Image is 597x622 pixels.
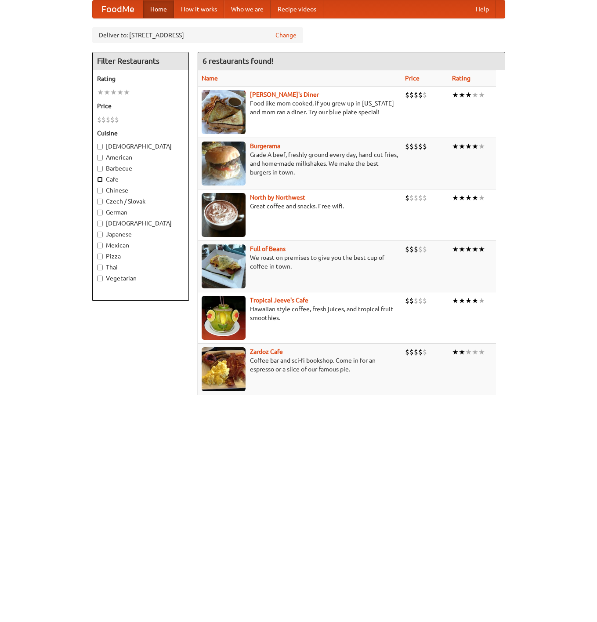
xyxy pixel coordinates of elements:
[250,91,319,98] b: [PERSON_NAME]'s Diner
[423,142,427,151] li: $
[409,347,414,357] li: $
[97,87,104,97] li: ★
[143,0,174,18] a: Home
[459,244,465,254] li: ★
[423,193,427,203] li: $
[472,90,478,100] li: ★
[472,193,478,203] li: ★
[405,193,409,203] li: $
[97,164,184,173] label: Barbecue
[202,347,246,391] img: zardoz.jpg
[250,348,283,355] a: Zardoz Cafe
[93,0,143,18] a: FoodMe
[418,193,423,203] li: $
[465,142,472,151] li: ★
[405,347,409,357] li: $
[123,87,130,97] li: ★
[93,52,188,70] h4: Filter Restaurants
[224,0,271,18] a: Who we are
[465,244,472,254] li: ★
[405,75,420,82] a: Price
[409,142,414,151] li: $
[97,274,184,283] label: Vegetarian
[202,253,398,271] p: We roast on premises to give you the best cup of coffee in town.
[97,166,103,171] input: Barbecue
[202,202,398,211] p: Great coffee and snacks. Free wifi.
[97,153,184,162] label: American
[459,142,465,151] li: ★
[202,142,246,186] img: burgerama.jpg
[97,208,184,217] label: German
[250,245,286,252] a: Full of Beans
[423,347,427,357] li: $
[97,199,103,204] input: Czech / Slovak
[97,252,184,261] label: Pizza
[202,193,246,237] img: north.jpg
[472,296,478,306] li: ★
[110,87,117,97] li: ★
[106,115,110,124] li: $
[405,244,409,254] li: $
[202,99,398,116] p: Food like mom cooked, if you grew up in [US_STATE] and mom ran a diner. Try our blue plate special!
[202,305,398,322] p: Hawaiian style coffee, fresh juices, and tropical fruit smoothies.
[250,194,305,201] a: North by Northwest
[478,142,485,151] li: ★
[472,347,478,357] li: ★
[478,90,485,100] li: ★
[97,177,103,182] input: Cafe
[469,0,496,18] a: Help
[97,263,184,272] label: Thai
[97,254,103,259] input: Pizza
[97,129,184,138] h5: Cuisine
[452,75,470,82] a: Rating
[250,142,280,149] a: Burgerama
[202,296,246,340] img: jeeves.jpg
[414,90,418,100] li: $
[418,142,423,151] li: $
[459,347,465,357] li: ★
[202,356,398,374] p: Coffee bar and sci-fi bookshop. Come in for an espresso or a slice of our famous pie.
[414,193,418,203] li: $
[465,347,472,357] li: ★
[414,244,418,254] li: $
[97,188,103,193] input: Chinese
[423,90,427,100] li: $
[452,244,459,254] li: ★
[97,210,103,215] input: German
[97,142,184,151] label: [DEMOGRAPHIC_DATA]
[465,193,472,203] li: ★
[409,244,414,254] li: $
[409,90,414,100] li: $
[97,230,184,239] label: Japanese
[418,244,423,254] li: $
[465,90,472,100] li: ★
[97,155,103,160] input: American
[110,115,115,124] li: $
[452,193,459,203] li: ★
[97,265,103,270] input: Thai
[117,87,123,97] li: ★
[418,296,423,306] li: $
[97,232,103,237] input: Japanese
[174,0,224,18] a: How it works
[97,175,184,184] label: Cafe
[459,90,465,100] li: ★
[472,142,478,151] li: ★
[101,115,106,124] li: $
[452,142,459,151] li: ★
[418,90,423,100] li: $
[97,102,184,110] h5: Price
[414,296,418,306] li: $
[250,297,308,304] a: Tropical Jeeve's Cafe
[97,243,103,248] input: Mexican
[271,0,323,18] a: Recipe videos
[418,347,423,357] li: $
[409,296,414,306] li: $
[414,142,418,151] li: $
[203,57,274,65] ng-pluralize: 6 restaurants found!
[472,244,478,254] li: ★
